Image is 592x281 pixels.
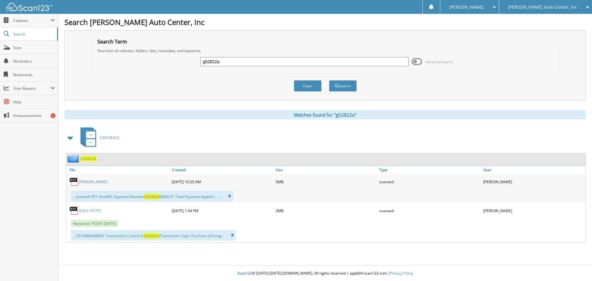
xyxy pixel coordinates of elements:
[100,135,119,140] span: CAR DEALS
[378,176,482,188] div: scanned
[508,5,577,9] span: [PERSON_NAME] Auto Center, Inc
[71,220,118,227] span: Keywords: FEDEX [DATE]
[482,166,586,174] a: User
[144,194,160,199] span: G52822A
[71,230,236,241] div: ...EE5S8B6468681 Transaction Control #: Transaction Type: Purchase (driving...
[425,60,453,64] span: Advanced Search
[170,205,274,217] div: [DATE] 1:34 PM
[69,206,79,215] img: PDF.png
[71,191,233,201] div: ...eceived: RY1 Visa/MC Approval Number 8084.41 Total Payment Applied ... ...
[237,271,252,276] span: Scan123
[378,205,482,217] div: scanned
[66,166,170,174] a: File
[378,166,482,174] a: Type
[274,205,378,217] div: 3MB
[13,72,55,77] span: Bookmarks
[482,205,586,217] div: [PERSON_NAME]
[13,59,55,64] span: Reminders
[80,156,97,161] a: G52822A
[482,176,586,188] div: [PERSON_NAME]
[6,3,52,11] img: scan123-logo-white.svg
[94,48,556,53] div: Searches all cabinets, folders, files, metadata, and keywords
[94,38,130,45] legend: Search Term
[274,176,378,188] div: 5MB
[79,179,108,184] a: [PERSON_NAME]
[58,266,592,281] div: © [DATE]-[DATE] [DOMAIN_NAME]. All rights reserved | appb04-scan123-com |
[294,80,322,92] button: Clear
[79,208,101,213] a: DOCS TO ITS
[390,271,413,276] a: Privacy Policy
[144,233,160,238] span: G52822A
[329,80,357,92] button: Search
[69,177,79,186] img: PDF.png
[449,5,484,9] span: [PERSON_NAME]
[68,155,80,163] img: folder2.png
[13,113,55,118] span: Announcements
[170,176,274,188] div: [DATE] 10:35 AM
[170,166,274,174] a: Created
[64,110,586,119] div: Matches found for "g52822a"
[13,45,55,50] span: Scan
[13,99,55,105] span: Help
[274,166,378,174] a: Size
[77,126,119,150] a: CAR DEALS
[13,18,51,23] span: Cabinets
[64,17,586,27] h1: Search [PERSON_NAME] Auto Center, Inc
[13,86,51,91] span: User Reports
[51,113,55,118] div: 7
[13,31,54,37] span: Search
